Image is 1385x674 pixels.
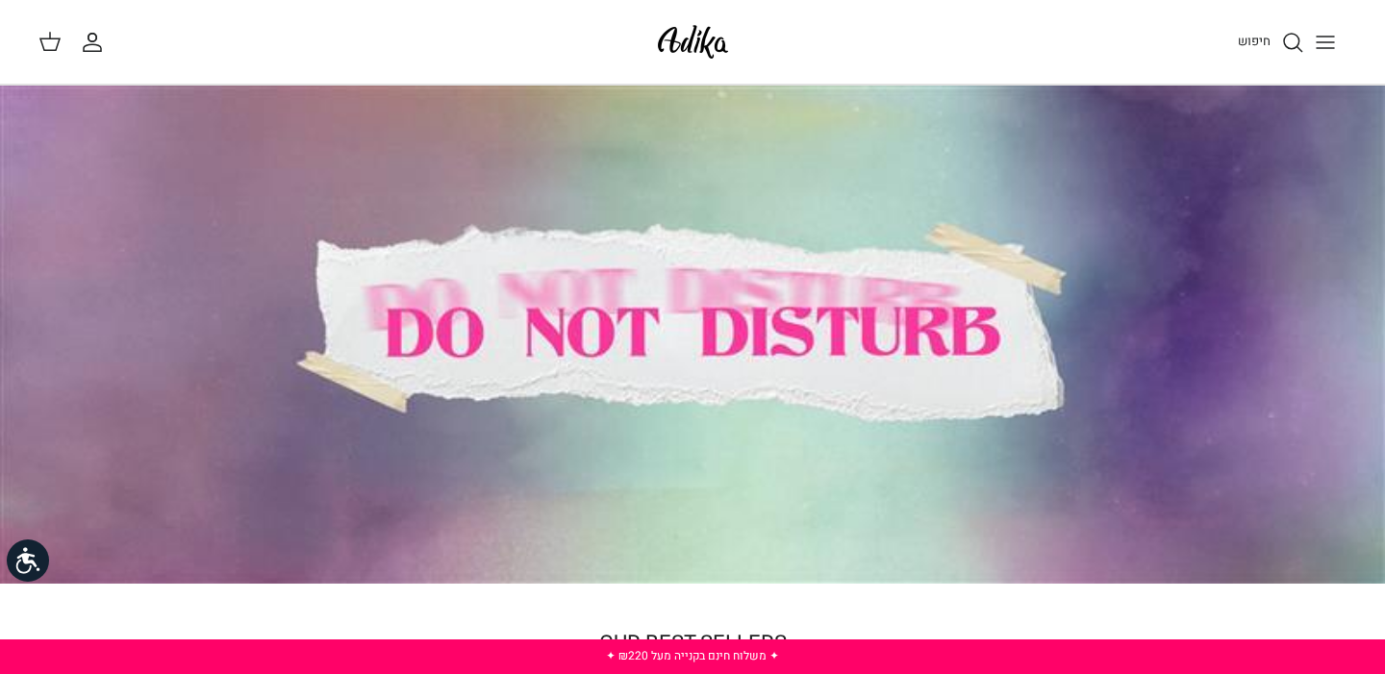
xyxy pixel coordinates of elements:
a: חיפוש [1238,31,1304,54]
button: Toggle menu [1304,21,1347,63]
span: חיפוש [1238,32,1271,50]
a: ✦ משלוח חינם בקנייה מעל ₪220 ✦ [606,647,779,664]
a: החשבון שלי [81,31,112,54]
img: Adika IL [652,19,734,64]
